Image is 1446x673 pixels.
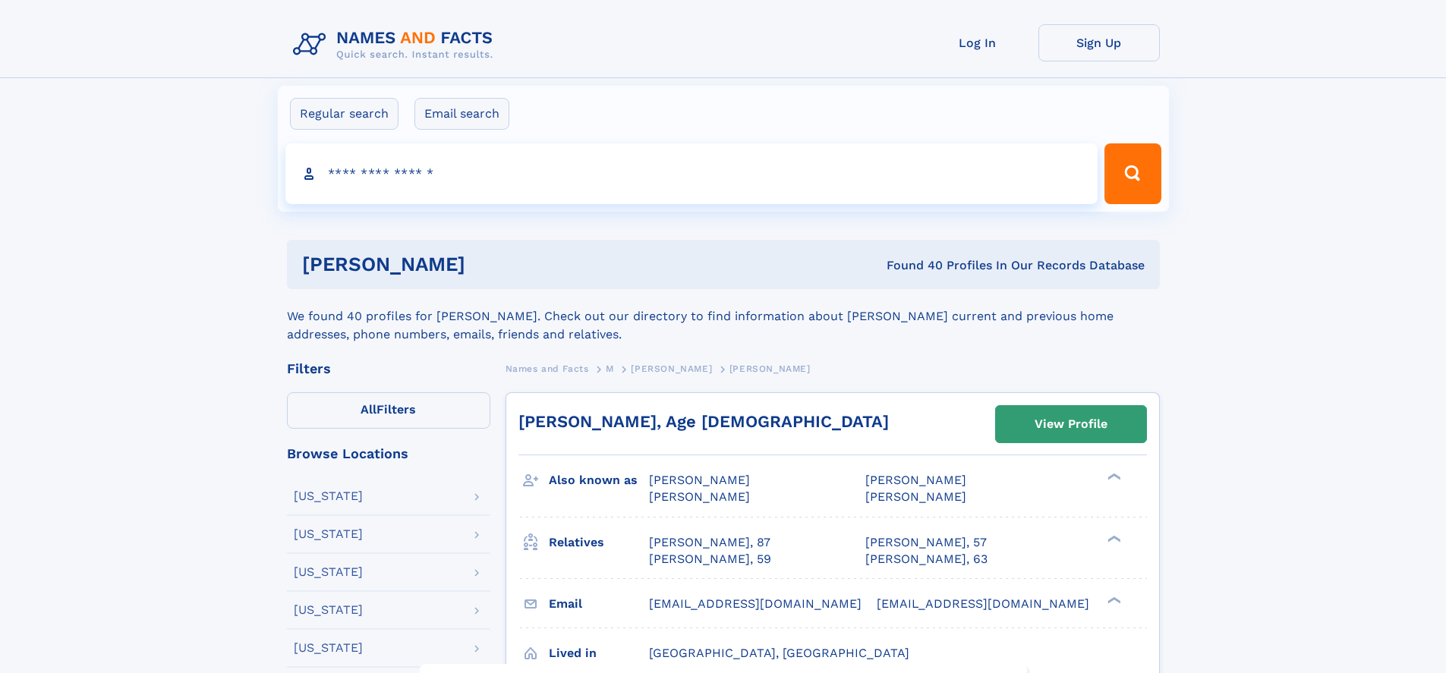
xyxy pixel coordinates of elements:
[649,489,750,504] span: [PERSON_NAME]
[294,528,363,540] div: [US_STATE]
[649,646,909,660] span: [GEOGRAPHIC_DATA], [GEOGRAPHIC_DATA]
[287,447,490,461] div: Browse Locations
[287,392,490,429] label: Filters
[287,24,506,65] img: Logo Names and Facts
[631,359,712,378] a: [PERSON_NAME]
[649,551,771,568] a: [PERSON_NAME], 59
[287,362,490,376] div: Filters
[917,24,1038,61] a: Log In
[285,143,1098,204] input: search input
[649,596,862,611] span: [EMAIL_ADDRESS][DOMAIN_NAME]
[865,551,988,568] a: [PERSON_NAME], 63
[649,534,770,551] a: [PERSON_NAME], 87
[294,490,363,502] div: [US_STATE]
[865,473,966,487] span: [PERSON_NAME]
[1104,595,1122,605] div: ❯
[996,406,1146,442] a: View Profile
[294,566,363,578] div: [US_STATE]
[649,473,750,487] span: [PERSON_NAME]
[294,604,363,616] div: [US_STATE]
[1104,472,1122,482] div: ❯
[518,412,889,431] a: [PERSON_NAME], Age [DEMOGRAPHIC_DATA]
[287,289,1160,344] div: We found 40 profiles for [PERSON_NAME]. Check out our directory to find information about [PERSON...
[549,591,649,617] h3: Email
[729,363,811,374] span: [PERSON_NAME]
[361,402,376,417] span: All
[865,534,987,551] a: [PERSON_NAME], 57
[865,489,966,504] span: [PERSON_NAME]
[877,596,1089,611] span: [EMAIL_ADDRESS][DOMAIN_NAME]
[290,98,399,130] label: Regular search
[302,255,676,274] h1: [PERSON_NAME]
[606,363,614,374] span: M
[549,640,649,666] h3: Lived in
[1104,533,1122,543] div: ❯
[549,467,649,493] h3: Also known as
[294,642,363,654] div: [US_STATE]
[631,363,712,374] span: [PERSON_NAME]
[414,98,509,130] label: Email search
[549,530,649,555] h3: Relatives
[506,359,589,378] a: Names and Facts
[1035,407,1107,442] div: View Profile
[1104,143,1161,204] button: Search Button
[676,257,1145,274] div: Found 40 Profiles In Our Records Database
[1038,24,1160,61] a: Sign Up
[606,359,614,378] a: M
